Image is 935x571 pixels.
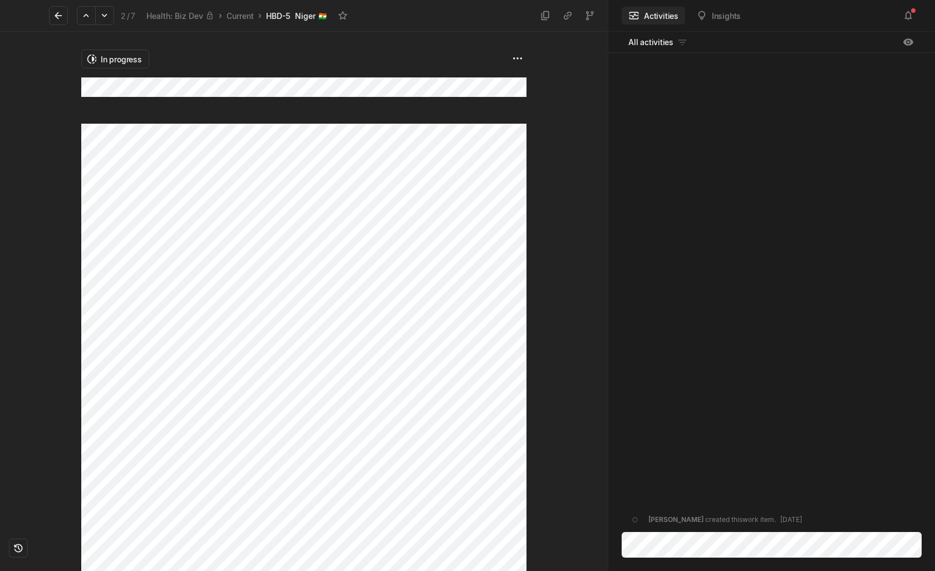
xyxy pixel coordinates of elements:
[144,8,216,23] a: Health: Biz Dev
[258,10,262,21] div: ›
[622,7,685,25] button: Activities
[81,50,149,69] button: In progress
[628,36,673,48] span: All activities
[690,7,747,25] button: Insights
[146,10,203,22] div: Health: Biz Dev
[622,33,695,51] button: All activities
[219,10,222,21] div: ›
[121,10,135,22] div: 2 7
[127,11,130,21] span: /
[780,515,802,524] span: [DATE]
[224,8,256,23] a: Current
[648,515,703,524] span: [PERSON_NAME]
[295,10,327,22] div: Niger 🇳🇪
[266,10,291,22] div: HBD-5
[648,515,802,525] div: created this work item .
